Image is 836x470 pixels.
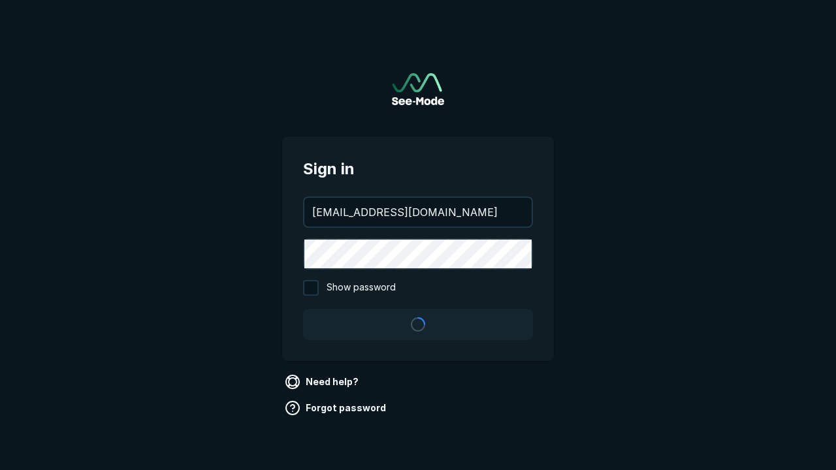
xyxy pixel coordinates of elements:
span: Sign in [303,157,533,181]
span: Show password [327,280,396,296]
input: your@email.com [304,198,532,227]
a: Need help? [282,371,364,392]
a: Forgot password [282,398,391,418]
img: See-Mode Logo [392,73,444,105]
a: Go to sign in [392,73,444,105]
